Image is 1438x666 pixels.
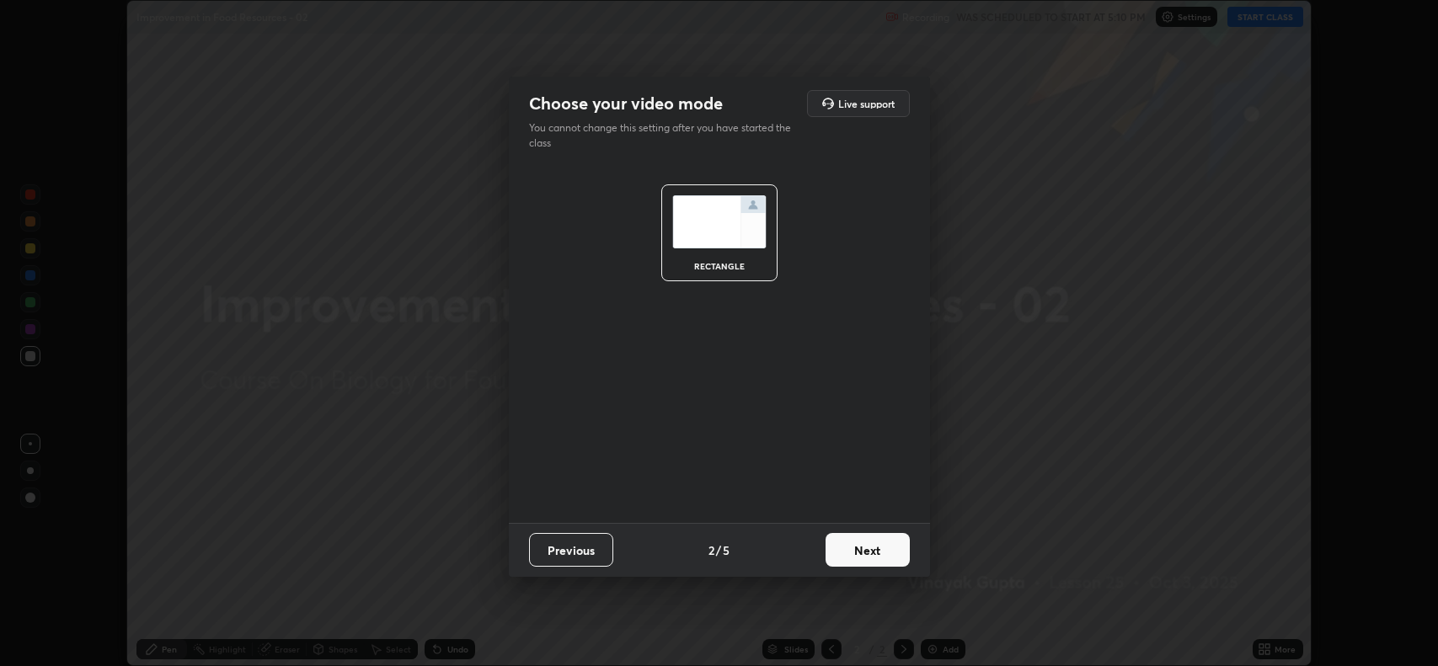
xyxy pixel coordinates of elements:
[529,93,723,115] h2: Choose your video mode
[529,533,613,567] button: Previous
[838,99,895,109] h5: Live support
[529,120,802,151] p: You cannot change this setting after you have started the class
[723,541,730,559] h4: 5
[716,541,721,559] h4: /
[708,541,714,559] h4: 2
[686,262,753,270] div: rectangle
[826,533,910,567] button: Next
[672,195,767,248] img: normalScreenIcon.ae25ed63.svg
